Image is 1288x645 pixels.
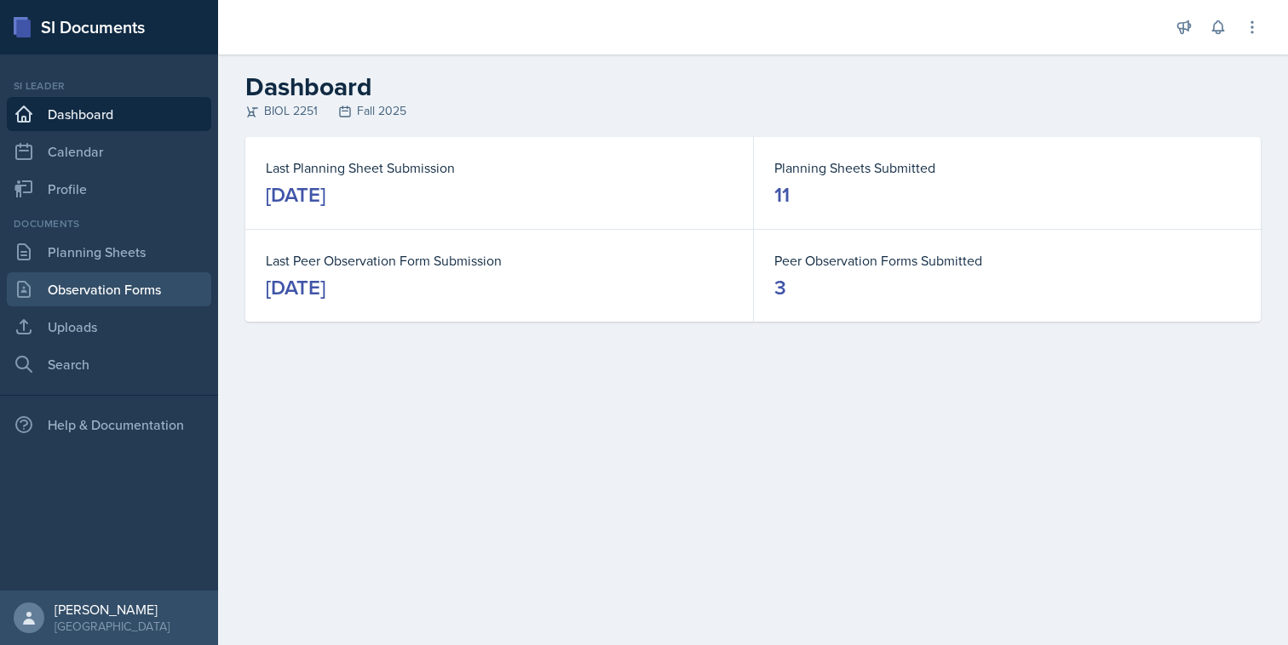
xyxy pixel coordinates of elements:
a: Planning Sheets [7,235,211,269]
div: [GEOGRAPHIC_DATA] [55,618,170,635]
dt: Planning Sheets Submitted [774,157,1240,178]
div: BIOL 2251 Fall 2025 [245,102,1261,120]
dt: Last Peer Observation Form Submission [266,250,733,271]
div: 3 [774,274,786,301]
div: [DATE] [266,181,325,208]
a: Observation Forms [7,272,211,306]
div: Si leader [7,78,211,94]
a: Search [7,347,211,381]
div: 11 [774,181,790,208]
div: Help & Documentation [7,408,211,442]
dt: Last Planning Sheet Submission [266,157,733,178]
a: Profile [7,172,211,206]
a: Calendar [7,134,211,168]
a: Dashboard [7,97,211,131]
h2: Dashboard [245,71,1261,102]
div: [DATE] [266,274,325,301]
div: [PERSON_NAME] [55,601,170,618]
div: Documents [7,216,211,231]
dt: Peer Observation Forms Submitted [774,250,1240,271]
a: Uploads [7,310,211,344]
